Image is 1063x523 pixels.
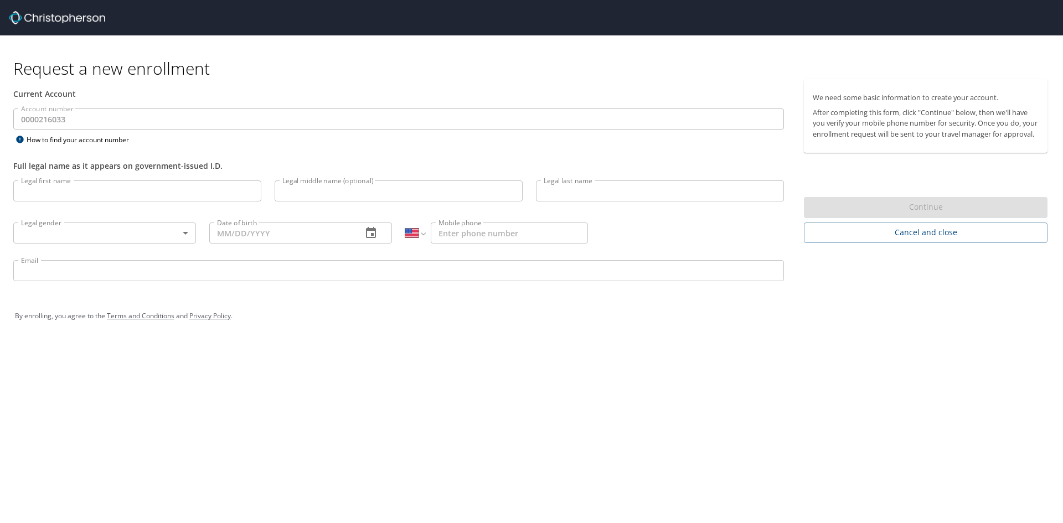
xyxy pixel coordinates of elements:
[13,160,784,172] div: Full legal name as it appears on government-issued I.D.
[813,92,1039,103] p: We need some basic information to create your account.
[13,222,196,244] div: ​
[431,222,588,244] input: Enter phone number
[13,133,152,147] div: How to find your account number
[9,11,105,24] img: cbt logo
[804,222,1047,243] button: Cancel and close
[15,302,1048,330] div: By enrolling, you agree to the and .
[13,88,784,100] div: Current Account
[13,58,1056,79] h1: Request a new enrollment
[813,107,1039,139] p: After completing this form, click "Continue" below, then we'll have you verify your mobile phone ...
[189,311,231,320] a: Privacy Policy
[209,222,353,244] input: MM/DD/YYYY
[813,226,1039,240] span: Cancel and close
[107,311,174,320] a: Terms and Conditions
